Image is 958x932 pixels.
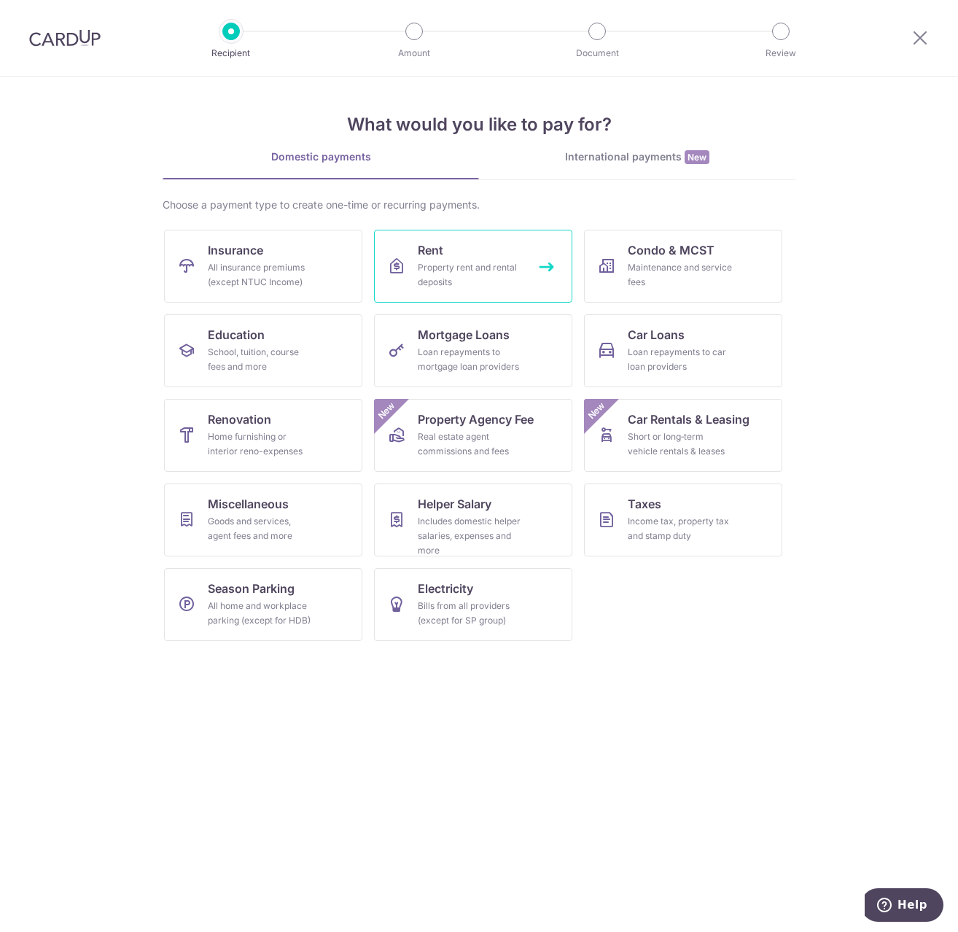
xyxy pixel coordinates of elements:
a: RentProperty rent and rental deposits [374,230,572,303]
a: RenovationHome furnishing or interior reno-expenses [164,399,362,472]
div: Income tax, property tax and stamp duty [628,514,733,543]
div: Choose a payment type to create one-time or recurring payments. [163,198,795,212]
div: Real estate agent commissions and fees [418,430,523,459]
a: EducationSchool, tuition, course fees and more [164,314,362,387]
a: Season ParkingAll home and workplace parking (except for HDB) [164,568,362,641]
span: Property Agency Fee [418,411,534,428]
div: Includes domestic helper salaries, expenses and more [418,514,523,558]
span: Miscellaneous [208,495,289,513]
span: Car Loans [628,326,685,343]
div: Domestic payments [163,149,479,164]
p: Review [727,46,835,61]
div: International payments [479,149,795,165]
span: Rent [418,241,443,259]
span: Helper Salary [418,495,491,513]
a: Condo & MCSTMaintenance and service fees [584,230,782,303]
div: All home and workplace parking (except for HDB) [208,599,313,628]
div: Loan repayments to car loan providers [628,345,733,374]
p: Recipient [177,46,285,61]
a: Property Agency FeeReal estate agent commissions and feesNew [374,399,572,472]
span: Education [208,326,265,343]
div: Loan repayments to mortgage loan providers [418,345,523,374]
a: Car Rentals & LeasingShort or long‑term vehicle rentals & leasesNew [584,399,782,472]
div: Short or long‑term vehicle rentals & leases [628,430,733,459]
span: Season Parking [208,580,295,597]
div: School, tuition, course fees and more [208,345,313,374]
div: Property rent and rental deposits [418,260,523,290]
iframe: Opens a widget where you can find more information [865,888,943,925]
div: All insurance premiums (except NTUC Income) [208,260,313,290]
a: InsuranceAll insurance premiums (except NTUC Income) [164,230,362,303]
a: TaxesIncome tax, property tax and stamp duty [584,484,782,556]
h4: What would you like to pay for? [163,112,795,138]
a: Mortgage LoansLoan repayments to mortgage loan providers [374,314,572,387]
span: New [585,399,609,423]
p: Amount [360,46,468,61]
span: Insurance [208,241,263,259]
span: Renovation [208,411,271,428]
span: New [375,399,399,423]
span: Car Rentals & Leasing [628,411,749,428]
a: Helper SalaryIncludes domestic helper salaries, expenses and more [374,484,572,556]
span: New [685,150,709,164]
span: Electricity [418,580,473,597]
a: Car LoansLoan repayments to car loan providers [584,314,782,387]
span: Condo & MCST [628,241,714,259]
div: Home furnishing or interior reno-expenses [208,430,313,459]
span: Taxes [628,495,661,513]
a: ElectricityBills from all providers (except for SP group) [374,568,572,641]
div: Goods and services, agent fees and more [208,514,313,543]
div: Maintenance and service fees [628,260,733,290]
div: Bills from all providers (except for SP group) [418,599,523,628]
img: CardUp [29,29,101,47]
a: MiscellaneousGoods and services, agent fees and more [164,484,362,556]
p: Document [543,46,651,61]
span: Mortgage Loans [418,326,510,343]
